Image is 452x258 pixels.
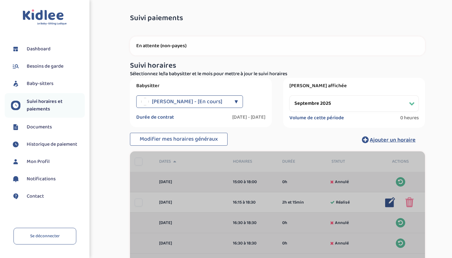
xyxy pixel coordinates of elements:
a: Dashboard [11,44,85,54]
img: documents.svg [11,122,20,132]
span: Historique de paiement [27,141,77,148]
label: [PERSON_NAME] affichée [289,83,419,89]
label: Durée de contrat [136,114,174,121]
a: Besoins de garde [11,62,85,71]
a: Notifications [11,174,85,184]
span: Documents [27,123,52,131]
span: Ajouter un horaire [370,136,416,144]
a: Mon Profil [11,157,85,166]
button: Modifier mes horaires généraux [130,133,228,146]
span: Suivi horaires et paiements [27,98,85,113]
a: Se déconnecter [13,228,76,244]
div: ▼ [234,95,238,108]
span: Besoins de garde [27,63,63,70]
h3: Suivi horaires [130,62,425,70]
span: Dashboard [27,45,51,53]
button: Ajouter un horaire [352,133,425,147]
label: [DATE] - [DATE] [232,114,266,121]
label: Volume de cette période [289,115,344,121]
span: Notifications [27,175,56,183]
span: [PERSON_NAME] - [En cours] [152,95,222,108]
a: Documents [11,122,85,132]
span: Contact [27,193,44,200]
img: besoin.svg [11,62,20,71]
span: Modifier mes horaires généraux [140,135,218,143]
a: Baby-sitters [11,79,85,88]
label: Babysitter [136,83,266,89]
a: Contact [11,192,85,201]
img: profil.svg [11,157,20,166]
span: Baby-sitters [27,80,53,87]
img: babysitters.svg [11,79,20,88]
a: Suivi horaires et paiements [11,98,85,113]
span: 0 heures [400,115,419,121]
span: Suivi paiements [130,14,183,22]
p: En attente (non-payes) [136,43,419,49]
img: notification.svg [11,174,20,184]
img: dashboard.svg [11,44,20,54]
p: Sélectionnez le/la babysitter et le mois pour mettre à jour le suivi horaires [130,70,425,78]
img: logo.svg [23,9,67,25]
img: contact.svg [11,192,20,201]
a: Historique de paiement [11,140,85,149]
span: Mon Profil [27,158,50,165]
img: suivihoraire.svg [11,101,20,110]
img: suivihoraire.svg [11,140,20,149]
